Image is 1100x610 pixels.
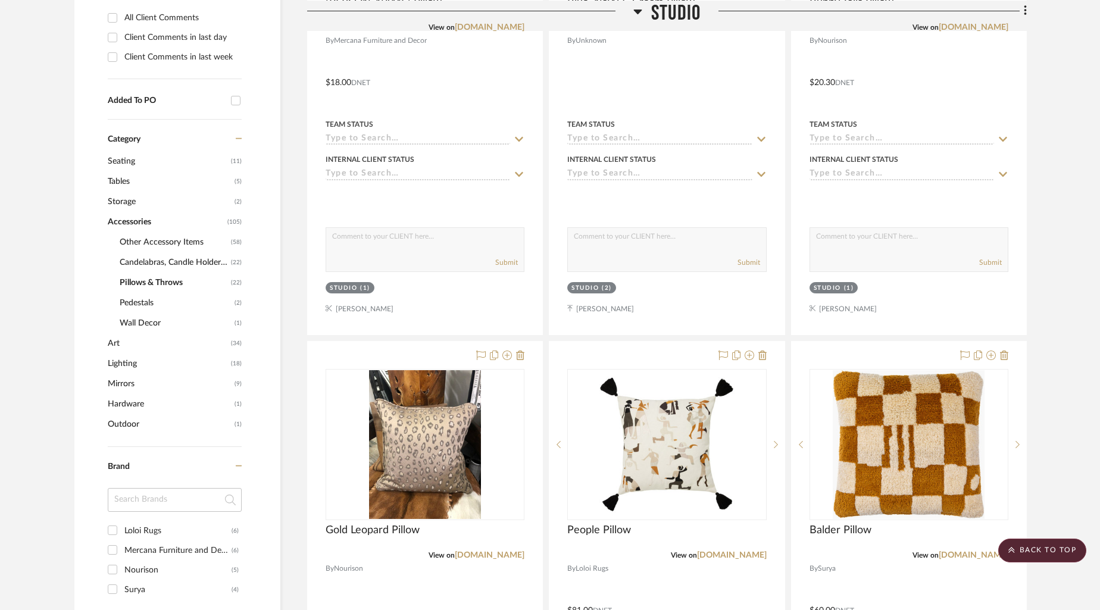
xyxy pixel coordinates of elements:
span: By [326,563,334,574]
span: Balder Pillow [810,524,871,537]
div: Loloi Rugs [124,521,232,540]
input: Type to Search… [326,134,510,145]
div: Team Status [567,119,615,130]
div: Team Status [810,119,857,130]
span: Surya [818,563,836,574]
span: Unknown [576,35,607,46]
span: Pedestals [120,293,232,313]
span: View on [429,552,455,559]
span: Storage [108,192,232,212]
span: (18) [231,354,242,373]
span: (2) [235,192,242,211]
a: [DOMAIN_NAME] [455,551,524,559]
div: Team Status [326,119,373,130]
span: (1) [235,314,242,333]
input: Type to Search… [567,134,752,145]
div: Client Comments in last day [124,28,239,47]
div: (5) [232,561,239,580]
span: Mirrors [108,374,232,394]
button: Submit [495,257,518,268]
span: Accessories [108,212,224,232]
input: Search Brands [108,488,242,512]
div: Studio [814,284,841,293]
span: View on [912,24,939,31]
div: Added To PO [108,96,225,106]
img: People Pillow [592,370,741,519]
button: Submit [979,257,1002,268]
div: Mercana Furniture and Decor [124,541,232,560]
span: By [326,35,334,46]
span: (5) [235,172,242,191]
scroll-to-top-button: BACK TO TOP [998,539,1086,562]
a: [DOMAIN_NAME] [939,551,1008,559]
span: Candelabras, Candle Holders, Candle Sticks [120,252,228,273]
span: Brand [108,462,130,471]
span: Nourison [334,563,363,574]
span: (9) [235,374,242,393]
span: (1) [235,415,242,434]
button: Submit [737,257,760,268]
span: Lighting [108,354,228,374]
span: By [567,563,576,574]
a: [DOMAIN_NAME] [939,23,1008,32]
span: (11) [231,152,242,171]
a: [DOMAIN_NAME] [697,551,767,559]
div: Internal Client Status [567,154,656,165]
span: Gold Leopard Pillow [326,524,420,537]
span: (22) [231,253,242,272]
span: Loloi Rugs [576,563,608,574]
span: View on [912,552,939,559]
div: (4) [232,580,239,599]
div: Internal Client Status [326,154,414,165]
img: Gold Leopard Pillow [369,370,481,519]
div: (1) [844,284,854,293]
span: By [567,35,576,46]
div: (2) [602,284,612,293]
div: Studio [571,284,599,293]
input: Type to Search… [567,169,752,180]
span: (22) [231,273,242,292]
span: Other Accessory Items [120,232,228,252]
span: Hardware [108,394,232,414]
input: Type to Search… [810,169,994,180]
span: (34) [231,334,242,353]
div: Nourison [124,561,232,580]
span: (2) [235,293,242,312]
span: Mercana Furniture and Decor [334,35,427,46]
span: Nourison [818,35,847,46]
span: (1) [235,395,242,414]
div: All Client Comments [124,8,239,27]
input: Type to Search… [326,169,510,180]
span: By [810,35,818,46]
div: Client Comments in last week [124,48,239,67]
a: [DOMAIN_NAME] [455,23,524,32]
span: (105) [227,212,242,232]
span: Seating [108,151,228,171]
span: Tables [108,171,232,192]
span: Art [108,333,228,354]
span: Outdoor [108,414,232,434]
input: Type to Search… [810,134,994,145]
span: (58) [231,233,242,252]
div: (6) [232,521,239,540]
span: View on [429,24,455,31]
span: Pillows & Throws [120,273,228,293]
span: Category [108,134,140,145]
div: Studio [330,284,357,293]
span: View on [671,552,697,559]
img: Balder Pillow [833,370,985,519]
span: People Pillow [567,524,631,537]
div: (6) [232,541,239,560]
span: By [810,563,818,574]
div: Surya [124,580,232,599]
div: Internal Client Status [810,154,898,165]
span: Wall Decor [120,313,232,333]
div: (1) [360,284,370,293]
